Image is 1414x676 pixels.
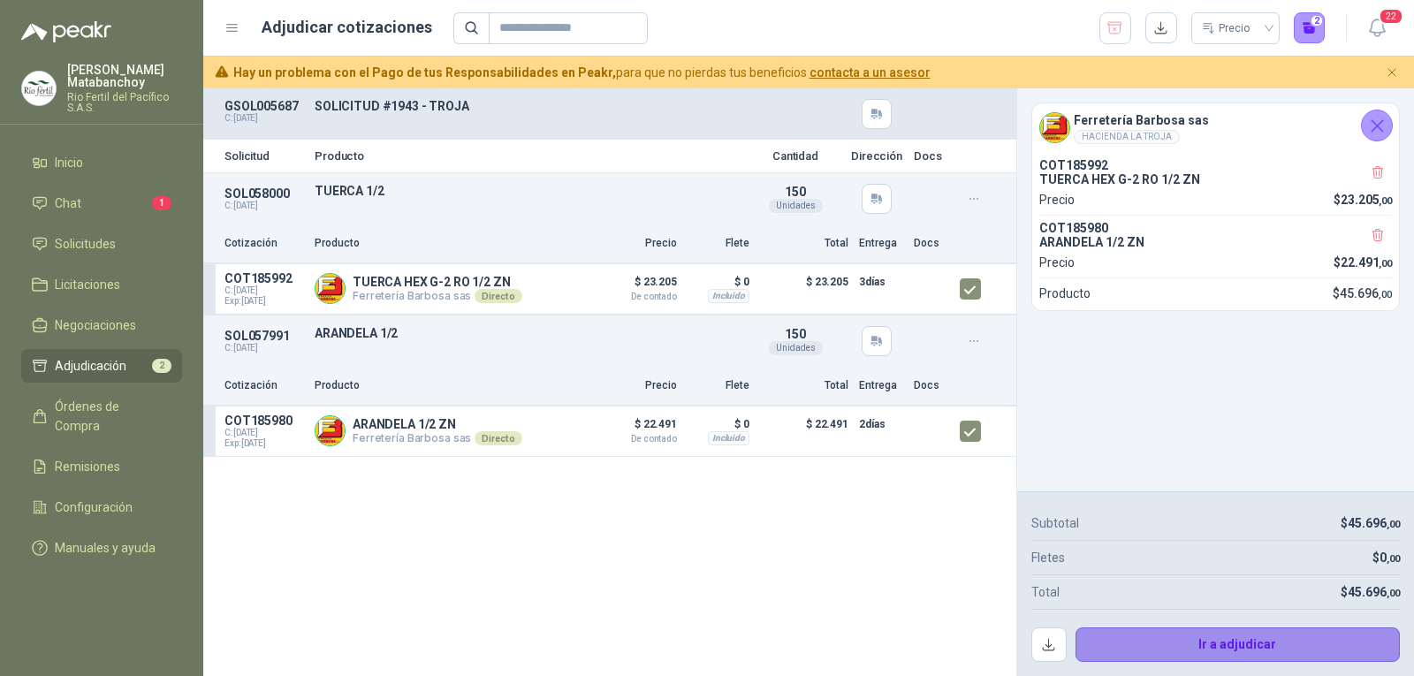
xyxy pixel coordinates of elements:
p: Rio Fertil del Pacífico S.A.S. [67,92,182,113]
p: TUERCA HEX G-2 RO 1/2 ZN [353,275,522,289]
a: Solicitudes [21,227,182,261]
p: Flete [688,235,749,252]
p: Fletes [1031,548,1065,567]
p: ARANDELA 1/2 [315,326,741,340]
button: 22 [1361,12,1393,44]
p: Entrega [859,377,903,394]
p: [PERSON_NAME] Matabanchoy [67,64,182,88]
span: 22 [1379,8,1403,25]
span: Adjudicación [55,356,126,376]
p: Total [760,377,848,394]
p: Total [1031,582,1060,602]
p: COT185992 [1039,158,1392,172]
a: Adjudicación2 [21,349,182,383]
h4: Ferretería Barbosa sas [1074,110,1209,130]
p: Precio [1039,190,1075,209]
span: para que no pierdas tus beneficios [233,63,931,82]
span: 2 [152,359,171,373]
img: Company Logo [1040,113,1069,142]
p: $ 23.205 [589,271,677,301]
span: Remisiones [55,457,120,476]
p: SOLICITUD #1943 - TROJA [315,99,741,113]
p: $ [1334,253,1392,272]
a: Inicio [21,146,182,179]
p: C: [DATE] [224,201,304,211]
div: Directo [475,431,521,445]
img: Company Logo [22,72,56,105]
button: Ir a adjudicar [1076,627,1401,663]
p: Precio [1039,253,1075,272]
div: Unidades [769,341,823,355]
span: 1 [152,196,171,210]
p: Ferretería Barbosa sas [353,289,522,303]
span: Licitaciones [55,275,120,294]
span: ,00 [1379,289,1392,300]
p: Docs [914,150,949,162]
p: COT185992 [224,271,304,285]
span: Manuales y ayuda [55,538,156,558]
p: ARANDELA 1/2 ZN [1039,235,1392,249]
div: Incluido [708,431,749,445]
div: Incluido [708,289,749,303]
p: GSOL005687 [224,99,304,113]
p: Producto [315,235,578,252]
p: Producto [315,377,578,394]
span: De contado [589,435,677,444]
div: Unidades [769,199,823,213]
a: Configuración [21,490,182,524]
span: ,00 [1387,519,1400,530]
span: C: [DATE] [224,285,304,296]
p: SOL057991 [224,329,304,343]
p: Entrega [859,235,903,252]
div: Company LogoFerretería Barbosa sasHACIENDA LA TROJA [1032,103,1399,151]
p: TUERCA 1/2 [315,184,741,198]
p: 3 días [859,271,903,292]
h1: Adjudicar cotizaciones [262,15,432,40]
div: HACIENDA LA TROJA [1074,130,1180,144]
button: Cerrar [1381,62,1403,84]
p: COT185980 [224,414,304,428]
a: Negociaciones [21,308,182,342]
a: Órdenes de Compra [21,390,182,443]
p: Cotización [224,377,304,394]
span: Negociaciones [55,315,136,335]
p: COT185980 [1039,221,1392,235]
span: Configuración [55,498,133,517]
p: $ [1372,548,1400,567]
p: Cantidad [751,150,840,162]
a: Manuales y ayuda [21,531,182,565]
p: Docs [914,377,949,394]
span: ,00 [1387,588,1400,599]
span: ,00 [1387,553,1400,565]
p: $ [1333,284,1392,303]
img: Company Logo [315,274,345,303]
p: Ferretería Barbosa sas [353,431,522,445]
b: Hay un problema con el Pago de tus Responsabilidades en Peakr, [233,65,616,80]
p: C: [DATE] [224,343,304,353]
p: $ 0 [688,414,749,435]
span: ,00 [1379,195,1392,207]
p: ARANDELA 1/2 ZN [353,417,522,431]
p: Cotización [224,235,304,252]
a: Licitaciones [21,268,182,301]
p: $ 0 [688,271,749,292]
span: Exp: [DATE] [224,438,304,449]
button: Cerrar [1361,110,1393,141]
p: Total [760,235,848,252]
span: 45.696 [1348,516,1400,530]
button: 2 [1294,12,1326,44]
p: SOL058000 [224,186,304,201]
p: Precio [589,235,677,252]
p: $ [1341,582,1400,602]
span: Órdenes de Compra [55,397,165,436]
span: C: [DATE] [224,428,304,438]
span: 0 [1380,551,1400,565]
p: TUERCA HEX G-2 RO 1/2 ZN [1039,172,1392,186]
p: Producto [315,150,741,162]
span: 23.205 [1341,193,1392,207]
a: Remisiones [21,450,182,483]
div: Directo [475,289,521,303]
span: De contado [589,292,677,301]
span: 45.696 [1340,286,1392,300]
div: Precio [1202,15,1253,42]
